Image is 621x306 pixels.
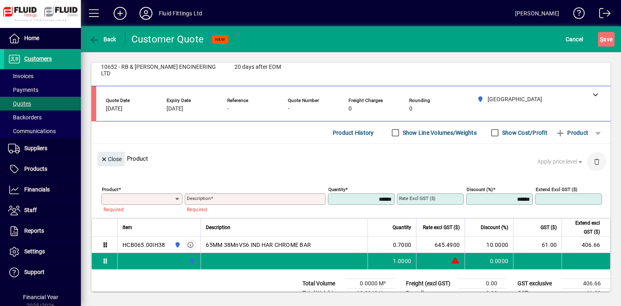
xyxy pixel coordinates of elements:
button: Save [598,32,615,47]
span: Staff [24,207,37,213]
span: Payments [8,87,38,93]
a: Invoices [4,69,81,83]
a: Quotes [4,97,81,110]
span: AUCKLAND [187,257,196,266]
span: Invoices [8,73,34,79]
span: Rate excl GST ($) [423,223,460,232]
a: Home [4,28,81,49]
span: 0.7000 [393,241,412,249]
span: Extend excl GST ($) [567,219,600,236]
td: 18.2343 Kg [347,289,395,298]
span: Customers [24,55,52,62]
td: 61.00 [562,289,610,298]
span: [DATE] [167,106,183,112]
button: Cancel [564,32,585,47]
span: Description [206,223,230,232]
span: 1.0000 [393,257,412,265]
app-page-header-button: Delete [587,158,606,165]
span: 0 [409,106,412,112]
app-page-header-button: Close [95,155,127,162]
mat-label: Product [102,187,118,192]
span: Home [24,35,39,41]
button: Close [97,152,125,166]
mat-label: Rate excl GST ($) [399,195,435,201]
button: Delete [587,152,606,171]
span: S [600,36,603,42]
span: Apply price level [537,157,584,166]
mat-label: Description [187,195,211,201]
a: Backorders [4,110,81,124]
td: Total Volume [298,279,347,289]
a: Suppliers [4,138,81,159]
span: Products [24,166,47,172]
span: Settings [24,248,45,255]
span: Suppliers [24,145,47,151]
td: 61.00 [513,237,562,253]
td: Total Weight [298,289,347,298]
span: Discount (%) [481,223,508,232]
div: Product [91,144,610,173]
button: Profile [133,6,159,21]
span: 10652 - RB & [PERSON_NAME] ENGINEERING LTD [101,64,222,77]
span: NEW [215,37,225,42]
td: GST exclusive [513,279,562,289]
td: Freight (excl GST) [402,279,458,289]
td: Rounding [402,289,458,298]
div: HCB065.00IH38 [123,241,165,249]
td: 0.00 [458,279,507,289]
span: [DATE] [106,106,123,112]
span: Product History [333,126,374,139]
a: Support [4,262,81,283]
button: Add [107,6,133,21]
a: Communications [4,124,81,138]
mat-label: Discount (%) [467,187,493,192]
a: Knowledge Base [567,2,585,28]
td: 0.0000 M³ [347,279,395,289]
div: 645.4900 [421,241,460,249]
span: 65MM 38MnVS6 IND HAR CHROME BAR [206,241,311,249]
a: Payments [4,83,81,97]
span: Financial Year [23,294,58,300]
app-page-header-button: Back [81,32,125,47]
a: Logout [593,2,611,28]
span: Quotes [8,100,31,107]
span: Backorders [8,114,42,121]
span: Close [101,153,122,166]
label: Show Cost/Profit [501,129,547,137]
span: ave [600,33,613,46]
a: Financials [4,180,81,200]
span: Reports [24,227,44,234]
a: Settings [4,242,81,262]
a: Staff [4,200,81,221]
div: [PERSON_NAME] [515,7,559,20]
mat-error: Required [103,205,176,213]
span: Support [24,269,44,275]
td: 10.0000 [465,237,513,253]
span: - [227,106,229,112]
span: Cancel [566,33,583,46]
span: Item [123,223,132,232]
td: 0.00 [458,289,507,298]
span: Back [89,36,116,42]
button: Apply price level [534,155,587,169]
td: 406.66 [562,237,610,253]
button: Product History [330,125,377,140]
span: - [288,106,289,112]
td: GST [513,289,562,298]
mat-label: Extend excl GST ($) [536,187,577,192]
span: GST ($) [541,223,557,232]
mat-label: Quantity [328,187,345,192]
button: Back [87,32,118,47]
div: Customer Quote [131,33,204,46]
a: Reports [4,221,81,241]
span: Quantity [393,223,411,232]
span: 0 [349,106,352,112]
span: Communications [8,128,56,134]
span: AUCKLAND [172,240,182,249]
td: 406.66 [562,279,610,289]
label: Show Line Volumes/Weights [401,129,477,137]
span: Financials [24,186,50,193]
span: 20 days after EOM [234,64,281,70]
a: Products [4,159,81,179]
div: Fluid Fittings Ltd [159,7,202,20]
